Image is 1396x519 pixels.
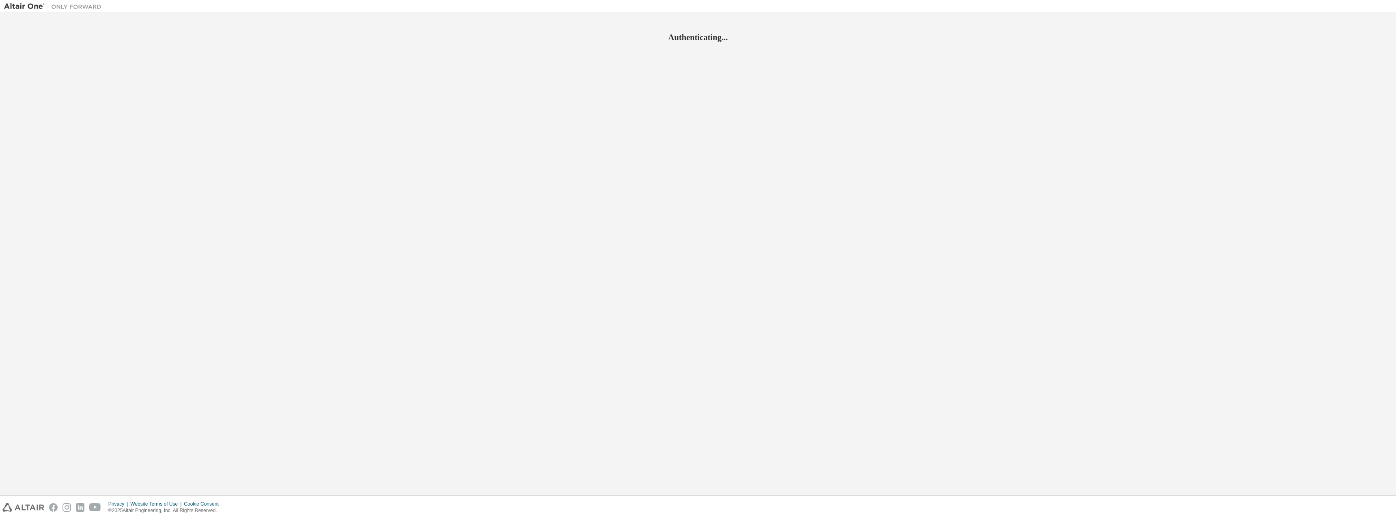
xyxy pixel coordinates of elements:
p: © 2025 Altair Engineering, Inc. All Rights Reserved. [108,507,224,514]
div: Cookie Consent [184,501,223,507]
img: instagram.svg [62,503,71,512]
img: Altair One [4,2,106,11]
div: Privacy [108,501,130,507]
h2: Authenticating... [4,32,1392,43]
img: altair_logo.svg [2,503,44,512]
img: youtube.svg [89,503,101,512]
img: facebook.svg [49,503,58,512]
div: Website Terms of Use [130,501,184,507]
img: linkedin.svg [76,503,84,512]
